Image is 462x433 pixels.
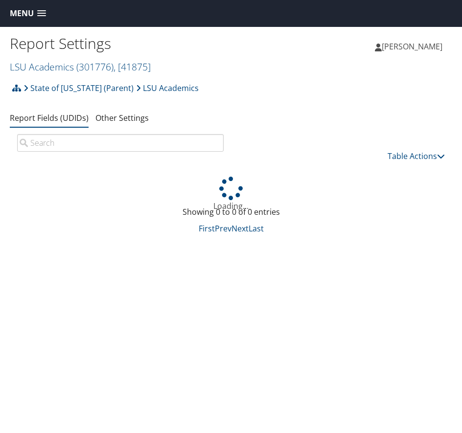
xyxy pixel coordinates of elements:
div: Loading... [10,177,452,212]
a: Report Fields (UDIDs) [10,113,89,123]
span: [PERSON_NAME] [382,41,442,52]
a: Prev [215,223,231,234]
input: Search [17,134,224,152]
a: Other Settings [95,113,149,123]
div: Showing 0 to 0 of 0 entries [17,206,445,223]
h1: Report Settings [10,33,231,54]
a: Next [231,223,249,234]
a: State of [US_STATE] (Parent) [23,78,134,98]
a: [PERSON_NAME] [375,32,452,61]
span: , [ 41875 ] [114,60,151,73]
span: ( 301776 ) [76,60,114,73]
a: LSU Academics [10,60,151,73]
span: Menu [10,9,34,18]
a: First [199,223,215,234]
a: Last [249,223,264,234]
a: LSU Academics [136,78,199,98]
a: Table Actions [388,151,445,161]
a: Menu [5,5,51,22]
